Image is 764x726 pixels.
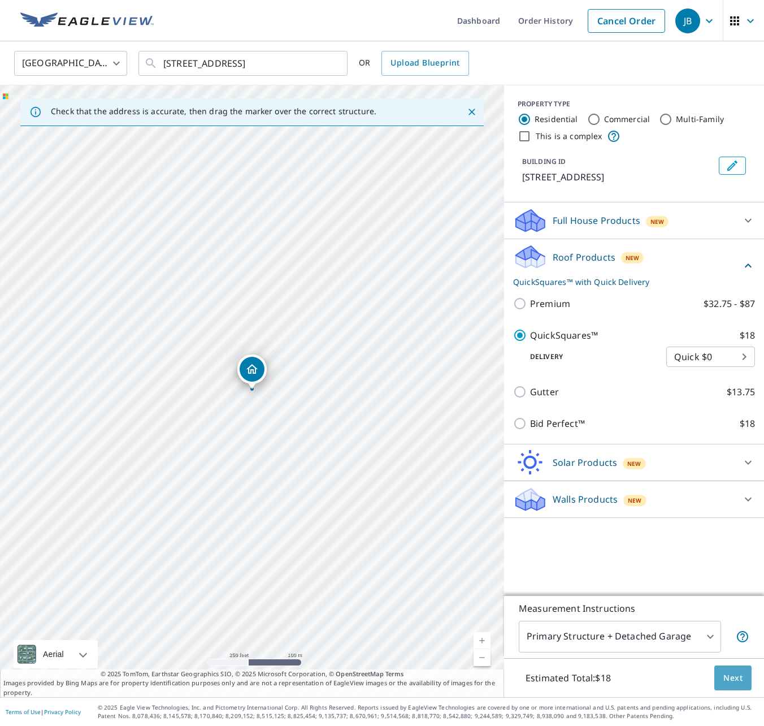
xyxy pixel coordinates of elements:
div: Walls ProductsNew [513,486,755,513]
span: New [627,459,641,468]
p: Estimated Total: $18 [516,665,620,690]
input: Search by address or latitude-longitude [163,47,324,79]
div: [GEOGRAPHIC_DATA] [14,47,127,79]
p: Delivery [513,352,666,362]
div: Roof ProductsNewQuickSquares™ with Quick Delivery [513,244,755,288]
span: Your report will include the primary structure and a detached garage if one exists. [736,630,749,643]
p: Measurement Instructions [519,602,749,615]
button: Close [465,105,479,119]
p: $18 [740,417,755,430]
a: OpenStreetMap [336,669,383,678]
a: Current Level 17, Zoom Out [474,649,490,666]
div: PROPERTY TYPE [518,99,750,109]
p: | [6,708,81,715]
a: Upload Blueprint [381,51,468,76]
a: Current Level 17, Zoom In [474,632,490,649]
p: QuickSquares™ with Quick Delivery [513,276,741,288]
p: Bid Perfect™ [530,417,585,430]
a: Privacy Policy [44,708,81,716]
p: Gutter [530,385,559,399]
p: Solar Products [553,456,617,469]
span: Upload Blueprint [390,56,459,70]
div: Quick $0 [666,341,755,373]
div: Aerial [14,640,98,668]
div: Solar ProductsNew [513,449,755,476]
a: Terms of Use [6,708,41,716]
p: Full House Products [553,214,640,227]
span: New [626,253,639,262]
img: EV Logo [20,12,154,29]
div: JB [675,8,700,33]
label: Commercial [604,114,650,125]
div: Aerial [40,640,67,668]
p: Check that the address is accurate, then drag the marker over the correct structure. [51,106,376,116]
div: Full House ProductsNew [513,207,755,234]
span: New [650,217,664,226]
p: © 2025 Eagle View Technologies, Inc. and Pictometry International Corp. All Rights Reserved. Repo... [98,703,758,720]
button: Edit building 1 [719,157,746,175]
div: Dropped pin, building 1, Residential property, 737 SE 8th Pl Hialeah, FL 33010 [237,355,267,390]
p: BUILDING ID [522,157,566,166]
a: Terms [385,669,404,678]
button: Next [714,665,752,691]
span: © 2025 TomTom, Earthstar Geographics SIO, © 2025 Microsoft Corporation, © [101,669,404,679]
p: $13.75 [727,385,755,399]
span: Next [723,671,743,685]
label: Residential [535,114,578,125]
a: Cancel Order [588,9,665,33]
label: This is a complex [536,131,602,142]
p: $32.75 - $87 [704,297,755,310]
p: QuickSquares™ [530,329,598,342]
p: Walls Products [553,492,618,506]
div: OR [359,51,469,76]
p: Roof Products [553,250,615,264]
span: New [628,496,641,505]
p: Premium [530,297,570,310]
div: Primary Structure + Detached Garage [519,621,721,652]
label: Multi-Family [676,114,724,125]
p: $18 [740,329,755,342]
p: [STREET_ADDRESS] [522,170,714,184]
